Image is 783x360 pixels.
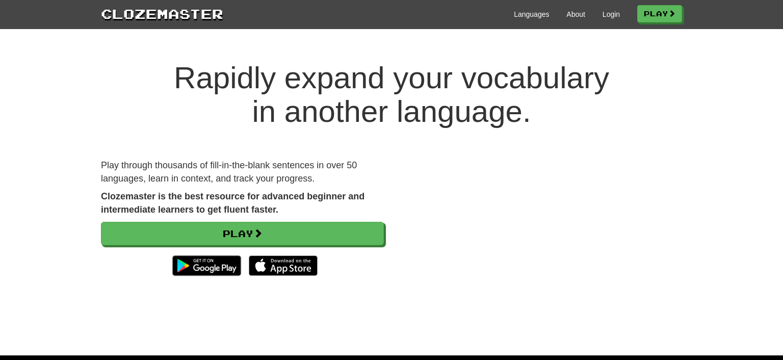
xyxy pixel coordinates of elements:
[101,159,384,185] p: Play through thousands of fill-in-the-blank sentences in over 50 languages, learn in context, and...
[101,4,223,23] a: Clozemaster
[637,5,682,22] a: Play
[167,250,246,281] img: Get it on Google Play
[249,255,318,276] img: Download_on_the_App_Store_Badge_US-UK_135x40-25178aeef6eb6b83b96f5f2d004eda3bffbb37122de64afbaef7...
[101,191,364,215] strong: Clozemaster is the best resource for advanced beginner and intermediate learners to get fluent fa...
[603,9,620,19] a: Login
[514,9,549,19] a: Languages
[566,9,585,19] a: About
[101,222,384,245] a: Play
